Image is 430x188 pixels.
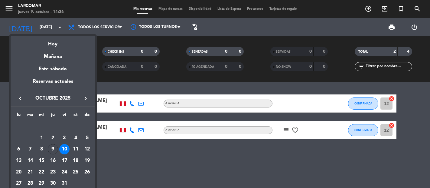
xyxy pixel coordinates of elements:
i: keyboard_arrow_right [82,95,89,102]
div: 20 [14,167,24,177]
td: 26 de octubre de 2025 [81,167,93,178]
div: 19 [82,156,92,166]
div: 10 [59,144,70,154]
td: 22 de octubre de 2025 [36,167,47,178]
td: 14 de octubre de 2025 [24,155,36,167]
div: 2 [48,133,58,143]
td: 8 de octubre de 2025 [36,144,47,155]
button: keyboard_arrow_left [15,94,26,102]
div: 25 [70,167,81,177]
div: 15 [36,156,47,166]
div: 4 [70,133,81,143]
th: domingo [81,111,93,121]
td: 23 de octubre de 2025 [47,167,59,178]
th: sábado [70,111,82,121]
td: 12 de octubre de 2025 [81,144,93,155]
td: 25 de octubre de 2025 [70,167,82,178]
td: 2 de octubre de 2025 [47,132,59,144]
td: 21 de octubre de 2025 [24,167,36,178]
div: 12 [82,144,92,154]
th: jueves [47,111,59,121]
td: 24 de octubre de 2025 [59,167,70,178]
div: 13 [14,156,24,166]
td: 6 de octubre de 2025 [13,144,24,155]
div: 9 [48,144,58,154]
div: 21 [25,167,35,177]
div: 5 [82,133,92,143]
td: 4 de octubre de 2025 [70,132,82,144]
div: 7 [25,144,35,154]
div: 16 [48,156,58,166]
th: martes [24,111,36,121]
div: 11 [70,144,81,154]
div: 26 [82,167,92,177]
td: 11 de octubre de 2025 [70,144,82,155]
div: 18 [70,156,81,166]
td: 16 de octubre de 2025 [47,155,59,167]
div: 14 [25,156,35,166]
i: keyboard_arrow_left [17,95,24,102]
td: 10 de octubre de 2025 [59,144,70,155]
div: Hoy [11,36,95,48]
td: 20 de octubre de 2025 [13,167,24,178]
td: 5 de octubre de 2025 [81,132,93,144]
div: 1 [36,133,47,143]
th: lunes [13,111,24,121]
td: 19 de octubre de 2025 [81,155,93,167]
div: 3 [59,133,70,143]
td: 3 de octubre de 2025 [59,132,70,144]
td: 18 de octubre de 2025 [70,155,82,167]
th: miércoles [36,111,47,121]
div: 17 [59,156,70,166]
th: viernes [59,111,70,121]
div: 22 [36,167,47,177]
td: 1 de octubre de 2025 [36,132,47,144]
div: 8 [36,144,47,154]
div: Este sábado [11,61,95,78]
td: 9 de octubre de 2025 [47,144,59,155]
td: 17 de octubre de 2025 [59,155,70,167]
td: OCT. [13,121,93,132]
div: Reservas actuales [11,78,95,90]
span: octubre 2025 [26,94,80,102]
div: 23 [48,167,58,177]
button: keyboard_arrow_right [80,94,91,102]
td: 15 de octubre de 2025 [36,155,47,167]
div: 6 [14,144,24,154]
div: 24 [59,167,70,177]
div: Mañana [11,48,95,61]
td: 13 de octubre de 2025 [13,155,24,167]
td: 7 de octubre de 2025 [24,144,36,155]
